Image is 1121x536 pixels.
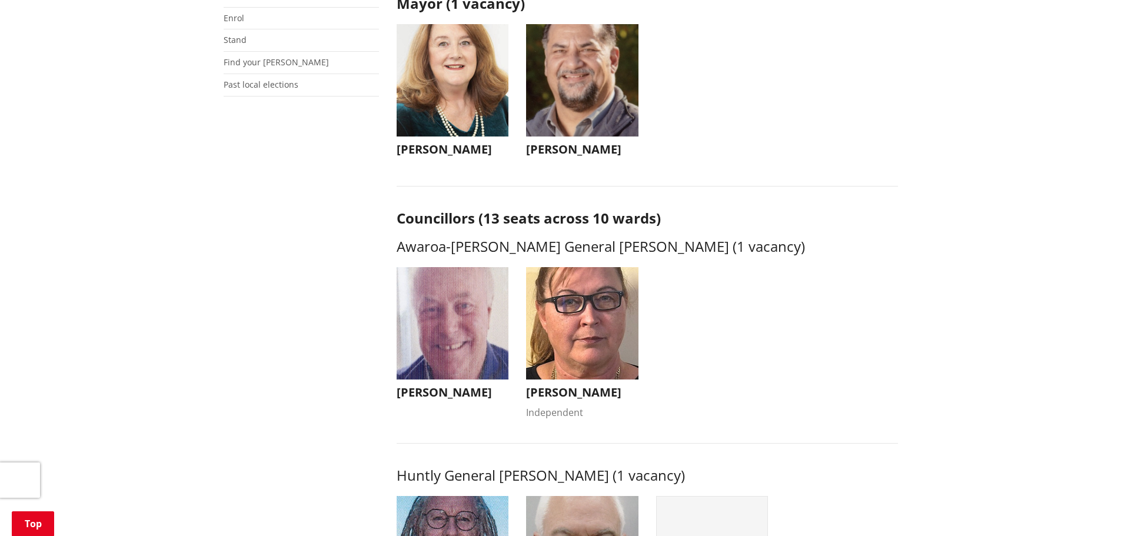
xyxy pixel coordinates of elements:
button: [PERSON_NAME] [397,24,509,162]
iframe: Messenger Launcher [1067,487,1109,529]
img: WO-W-AM__THOMSON_P__xVNpv [397,267,509,379]
a: Top [12,511,54,536]
button: [PERSON_NAME] [397,267,509,405]
button: [PERSON_NAME] Independent [526,267,638,420]
a: Stand [224,34,247,45]
a: Past local elections [224,79,298,90]
img: WO-M__CHURCH_J__UwGuY [397,24,509,137]
div: Independent [526,405,638,420]
a: Enrol [224,12,244,24]
a: Find your [PERSON_NAME] [224,56,329,68]
h3: Huntly General [PERSON_NAME] (1 vacancy) [397,467,898,484]
h3: [PERSON_NAME] [526,142,638,157]
strong: Councillors (13 seats across 10 wards) [397,208,661,228]
button: [PERSON_NAME] [526,24,638,162]
img: WO-W-AM__RUTHERFORD_A__U4tuY [526,267,638,379]
img: WO-M__BECH_A__EWN4j [526,24,638,137]
h3: [PERSON_NAME] [397,142,509,157]
h3: [PERSON_NAME] [526,385,638,399]
h3: [PERSON_NAME] [397,385,509,399]
h3: Awaroa-[PERSON_NAME] General [PERSON_NAME] (1 vacancy) [397,238,898,255]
